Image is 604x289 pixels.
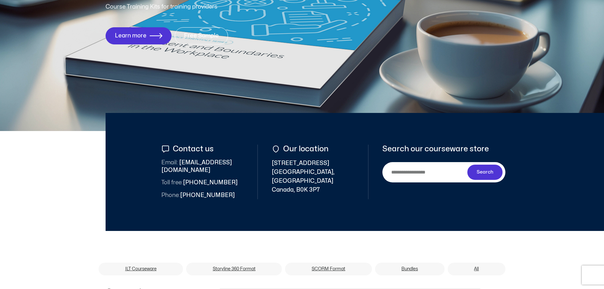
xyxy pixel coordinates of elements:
[272,159,354,194] span: [STREET_ADDRESS] [GEOGRAPHIC_DATA], [GEOGRAPHIC_DATA] Canada, B0K 3P7
[375,263,445,275] a: Bundles
[175,27,228,44] a: Free Sample
[161,159,244,174] span: [EMAIL_ADDRESS][DOMAIN_NAME]
[161,193,180,198] span: Phone:
[282,145,328,153] span: Our location
[467,165,503,180] button: Search
[99,263,505,277] nav: Menu
[115,33,146,39] span: Learn more
[477,168,493,176] span: Search
[382,145,489,153] span: Search our courseware store
[186,263,282,275] a: Storyline 360 Format
[448,263,505,275] a: All
[285,263,372,275] a: SCORM Format
[161,180,183,185] span: Toll free:
[106,3,263,11] p: Course Training Kits for training providers
[161,179,237,187] span: [PHONE_NUMBER]
[99,263,183,275] a: ILT Courseware
[161,160,178,165] span: Email:
[161,192,235,199] span: [PHONE_NUMBER]
[171,145,214,153] span: Contact us
[106,27,172,44] a: Learn more
[184,33,219,39] span: Free Sample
